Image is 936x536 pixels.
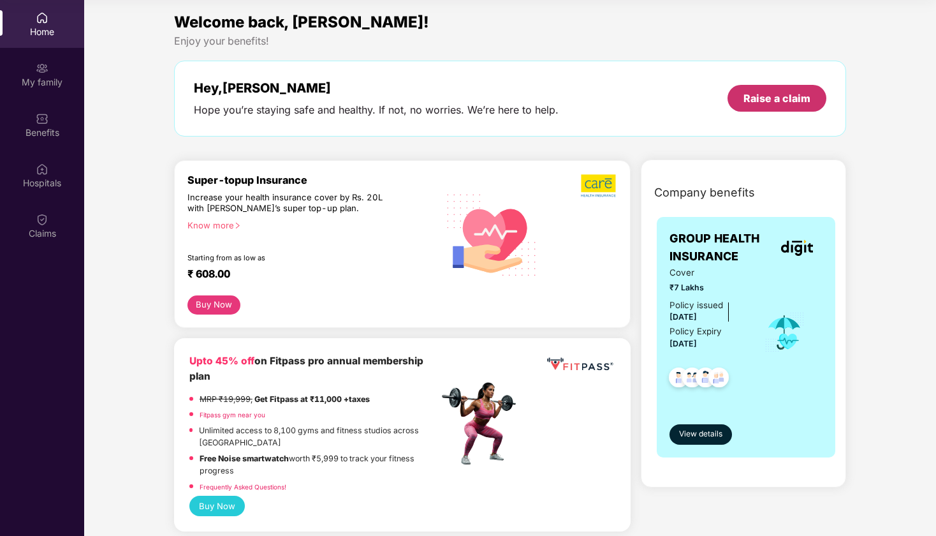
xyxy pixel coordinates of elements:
span: right [234,222,241,229]
div: Policy Expiry [669,325,722,338]
strong: Get Fitpass at ₹11,000 +taxes [254,394,370,404]
span: GROUP HEALTH INSURANCE [669,230,772,266]
div: Increase your health insurance cover by Rs. 20L with [PERSON_NAME]’s super top-up plan. [187,192,383,214]
img: svg+xml;base64,PHN2ZyBpZD0iQ2xhaW0iIHhtbG5zPSJodHRwOi8vd3d3LnczLm9yZy8yMDAwL3N2ZyIgd2lkdGg9IjIwIi... [36,213,48,226]
div: Hope you’re staying safe and healthy. If not, no worries. We’re here to help. [194,103,559,117]
img: icon [764,311,805,354]
button: Buy Now [189,496,245,516]
a: Frequently Asked Questions! [200,483,286,491]
img: insurerLogo [781,240,813,256]
div: Enjoy your benefits! [174,34,846,48]
button: Buy Now [187,295,240,315]
span: Welcome back, [PERSON_NAME]! [174,13,429,31]
span: [DATE] [669,312,697,322]
span: Company benefits [654,184,755,202]
img: svg+xml;base64,PHN2ZyBpZD0iSG9zcGl0YWxzIiB4bWxucz0iaHR0cDovL3d3dy53My5vcmcvMjAwMC9zdmciIHdpZHRoPS... [36,163,48,175]
div: Know more [187,220,430,229]
img: svg+xml;base64,PHN2ZyB4bWxucz0iaHR0cDovL3d3dy53My5vcmcvMjAwMC9zdmciIHhtbG5zOnhsaW5rPSJodHRwOi8vd3... [438,179,546,288]
span: ₹7 Lakhs [669,281,746,294]
b: on Fitpass pro annual membership plan [189,355,423,382]
p: Unlimited access to 8,100 gyms and fitness studios across [GEOGRAPHIC_DATA] [199,424,438,449]
span: View details [679,428,722,440]
div: ₹ 608.00 [187,267,425,283]
img: fpp.png [438,379,527,468]
img: svg+xml;base64,PHN2ZyB4bWxucz0iaHR0cDovL3d3dy53My5vcmcvMjAwMC9zdmciIHdpZHRoPSI0OC45NDMiIGhlaWdodD... [663,364,694,395]
del: MRP ₹19,999, [200,394,252,404]
div: Super-topup Insurance [187,174,438,186]
img: b5dec4f62d2307b9de63beb79f102df3.png [581,174,617,198]
b: Upto 45% off [189,355,254,367]
a: Fitpass gym near you [200,411,265,419]
img: fppp.png [545,354,615,376]
div: Raise a claim [743,91,810,105]
strong: Free Noise smartwatch [200,454,289,463]
span: [DATE] [669,339,697,348]
img: svg+xml;base64,PHN2ZyBpZD0iSG9tZSIgeG1sbnM9Imh0dHA6Ly93d3cudzMub3JnLzIwMDAvc3ZnIiB3aWR0aD0iMjAiIG... [36,11,48,24]
div: Hey, [PERSON_NAME] [194,80,559,96]
button: View details [669,424,732,445]
img: svg+xml;base64,PHN2ZyB4bWxucz0iaHR0cDovL3d3dy53My5vcmcvMjAwMC9zdmciIHdpZHRoPSI0OC45MTUiIGhlaWdodD... [676,364,708,395]
div: Policy issued [669,299,723,312]
p: worth ₹5,999 to track your fitness progress [200,452,438,477]
div: Starting from as low as [187,253,384,262]
img: svg+xml;base64,PHN2ZyB4bWxucz0iaHR0cDovL3d3dy53My5vcmcvMjAwMC9zdmciIHdpZHRoPSI0OC45NDMiIGhlaWdodD... [690,364,721,395]
img: svg+xml;base64,PHN2ZyB4bWxucz0iaHR0cDovL3d3dy53My5vcmcvMjAwMC9zdmciIHdpZHRoPSI0OC45NDMiIGhlaWdodD... [703,364,735,395]
span: Cover [669,266,746,279]
img: svg+xml;base64,PHN2ZyBpZD0iQmVuZWZpdHMiIHhtbG5zPSJodHRwOi8vd3d3LnczLm9yZy8yMDAwL3N2ZyIgd2lkdGg9Ij... [36,112,48,125]
img: svg+xml;base64,PHN2ZyB3aWR0aD0iMjAiIGhlaWdodD0iMjAiIHZpZXdCb3g9IjAgMCAyMCAyMCIgZmlsbD0ibm9uZSIgeG... [36,62,48,75]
